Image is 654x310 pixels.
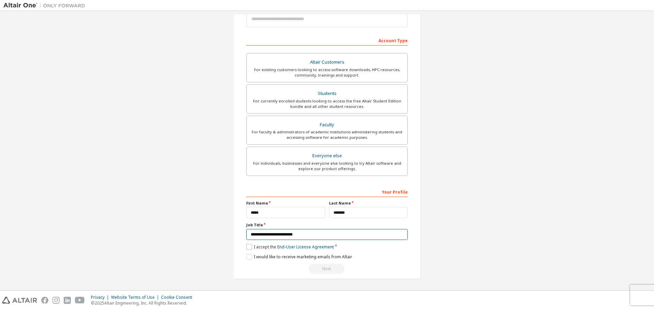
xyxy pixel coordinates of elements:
[246,222,408,228] label: Job Title
[251,98,403,109] div: For currently enrolled students looking to access the free Altair Student Edition bundle and all ...
[251,58,403,67] div: Altair Customers
[251,89,403,98] div: Students
[246,244,334,250] label: I accept the
[2,297,37,304] img: altair_logo.svg
[75,297,85,304] img: youtube.svg
[111,295,161,300] div: Website Terms of Use
[52,297,60,304] img: instagram.svg
[91,300,196,306] p: © 2025 Altair Engineering, Inc. All Rights Reserved.
[64,297,71,304] img: linkedin.svg
[251,129,403,140] div: For faculty & administrators of academic institutions administering students and accessing softwa...
[246,186,408,197] div: Your Profile
[246,264,408,274] div: Read and acccept EULA to continue
[251,67,403,78] div: For existing customers looking to access software downloads, HPC resources, community, trainings ...
[329,200,408,206] label: Last Name
[277,244,334,250] a: End-User License Agreement
[161,295,196,300] div: Cookie Consent
[246,254,352,260] label: I would like to receive marketing emails from Altair
[251,151,403,161] div: Everyone else
[246,200,325,206] label: First Name
[246,35,408,46] div: Account Type
[251,161,403,172] div: For individuals, businesses and everyone else looking to try Altair software and explore our prod...
[41,297,48,304] img: facebook.svg
[91,295,111,300] div: Privacy
[3,2,89,9] img: Altair One
[251,120,403,130] div: Faculty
